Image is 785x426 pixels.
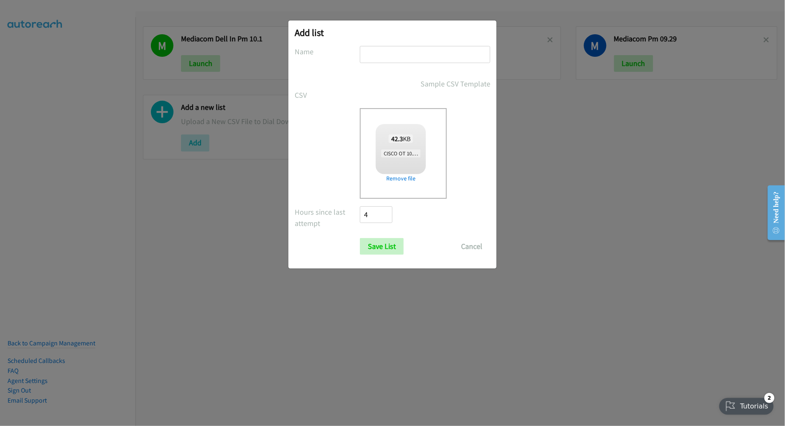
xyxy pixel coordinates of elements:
a: Sample CSV Template [421,78,490,89]
iframe: Resource Center [761,180,785,246]
a: Remove file [376,174,426,183]
h2: Add list [295,27,490,38]
span: CISCO OT 10.1.csv [381,150,426,157]
iframe: Checklist [714,390,779,420]
strong: 42.3 [391,134,403,143]
span: KB [389,134,413,143]
label: Hours since last attempt [295,206,360,229]
button: Cancel [453,238,490,255]
label: CSV [295,89,360,101]
label: Name [295,46,360,57]
input: Save List [360,238,404,255]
